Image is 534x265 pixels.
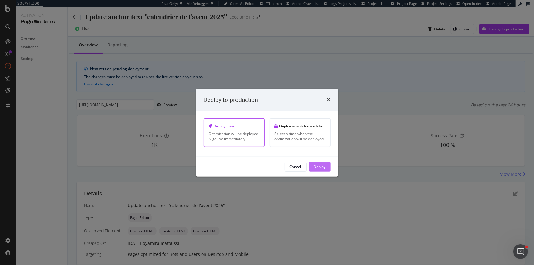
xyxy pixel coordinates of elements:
[309,162,331,172] button: Deploy
[314,164,326,169] div: Deploy
[275,124,325,129] div: Deploy now & Pause later
[327,96,331,104] div: times
[204,96,258,104] div: Deploy to production
[275,131,325,141] div: Select a time when the optimization will be deployed
[209,124,260,129] div: Deploy now
[209,131,260,141] div: Optimization will be deployed & go live immediately
[285,162,307,172] button: Cancel
[196,88,338,176] div: modal
[513,244,528,259] iframe: Intercom live chat
[290,164,301,169] div: Cancel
